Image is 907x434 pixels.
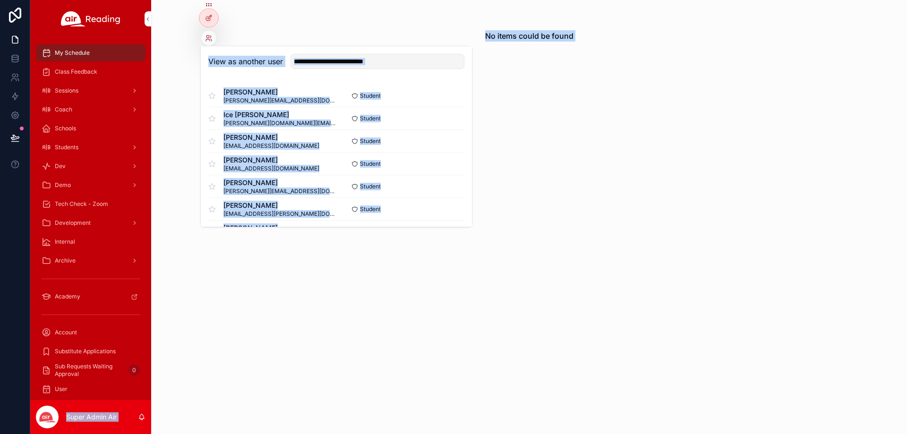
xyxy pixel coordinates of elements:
a: Class Feedback [36,63,145,80]
a: Demo [36,177,145,194]
a: Development [36,214,145,231]
span: Demo [55,181,71,189]
img: App logo [61,11,120,26]
span: [EMAIL_ADDRESS][DOMAIN_NAME] [223,142,319,150]
span: Tech Check - Zoom [55,200,108,208]
span: Ice [PERSON_NAME] [223,110,336,119]
span: Development [55,219,91,227]
span: User [55,385,68,393]
div: 0 [128,365,140,376]
span: Student [360,205,381,213]
span: Schools [55,125,76,132]
a: Substitute Applications [36,343,145,360]
span: Student [360,115,381,122]
div: scrollable content [30,38,151,400]
a: My Schedule [36,44,145,61]
a: Account [36,324,145,341]
span: Substitute Applications [55,348,116,355]
span: My Schedule [55,49,90,57]
p: Super Admin Air [66,412,117,422]
a: Sessions [36,82,145,99]
span: [PERSON_NAME] [223,201,336,210]
span: Internal [55,238,75,246]
span: Student [360,183,381,190]
span: [PERSON_NAME] [223,178,336,187]
a: Internal [36,233,145,250]
span: Student [360,92,381,100]
h2: View as another user [208,56,283,67]
a: Academy [36,288,145,305]
span: [PERSON_NAME] [223,155,319,165]
span: [PERSON_NAME] [223,133,319,142]
span: [PERSON_NAME][EMAIL_ADDRESS][DOMAIN_NAME] [223,187,336,195]
span: Sub Requests Waiting Approval [55,363,125,378]
a: Tech Check - Zoom [36,196,145,213]
a: Schools [36,120,145,137]
a: Sub Requests Waiting Approval0 [36,362,145,379]
span: Student [360,160,381,168]
h2: No items could be found [485,30,573,42]
a: Archive [36,252,145,269]
span: [PERSON_NAME] [223,223,319,233]
a: Coach [36,101,145,118]
span: [PERSON_NAME][EMAIL_ADDRESS][DOMAIN_NAME] [223,97,336,104]
span: Academy [55,293,80,300]
span: Dev [55,162,66,170]
span: [EMAIL_ADDRESS][PERSON_NAME][DOMAIN_NAME] [223,210,336,218]
span: Archive [55,257,76,264]
span: Account [55,329,77,336]
span: Sessions [55,87,78,94]
span: Student [360,137,381,145]
span: Students [55,144,78,151]
span: Coach [55,106,72,113]
span: [PERSON_NAME] [223,87,336,97]
a: Students [36,139,145,156]
span: [PERSON_NAME][DOMAIN_NAME][EMAIL_ADDRESS][DOMAIN_NAME] [223,119,336,127]
a: User [36,381,145,398]
a: Dev [36,158,145,175]
span: Class Feedback [55,68,97,76]
span: [EMAIL_ADDRESS][DOMAIN_NAME] [223,165,319,172]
